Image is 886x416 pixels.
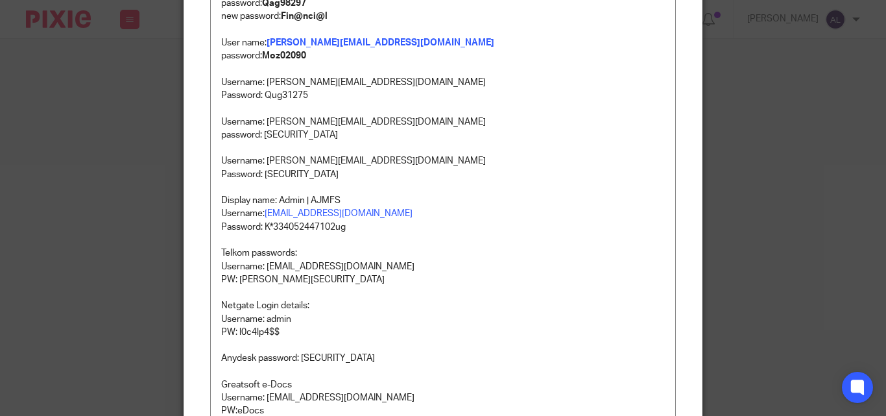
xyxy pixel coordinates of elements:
a: [EMAIL_ADDRESS][DOMAIN_NAME] [265,209,413,218]
p: Username: [PERSON_NAME][EMAIL_ADDRESS][DOMAIN_NAME] [221,154,665,167]
p: Anydesk password: [SECURITY_DATA] [221,352,665,365]
p: PW: [PERSON_NAME][SECURITY_DATA] [221,273,665,286]
p: Netgate Login details: [221,299,665,312]
p: Username: [EMAIL_ADDRESS][DOMAIN_NAME] [221,391,665,404]
p: password: [SECURITY_DATA] [221,128,665,141]
strong: Fin@nci@l [281,12,328,21]
p: Username: [PERSON_NAME][EMAIL_ADDRESS][DOMAIN_NAME] Password: Qug31275 [221,76,665,103]
p: Password: K*334052447102ug [221,221,665,234]
p: Username: [PERSON_NAME][EMAIL_ADDRESS][DOMAIN_NAME] [221,116,665,128]
p: new password: [221,10,665,23]
p: Username: [221,207,665,220]
strong: Moz02090 [262,51,306,60]
p: Password: [SECURITY_DATA] [221,168,665,181]
p: Telkom passwords: [221,247,665,260]
p: PW: l0c4lp4$$ [221,326,665,339]
p: User name: password: [221,36,665,63]
p: Username: admin [221,313,665,326]
p: Display name: Admin | AJMFS [221,194,665,207]
p: Username: [EMAIL_ADDRESS][DOMAIN_NAME] [221,260,665,273]
p: Greatsoft e-Docs [221,378,665,391]
a: [PERSON_NAME][EMAIL_ADDRESS][DOMAIN_NAME] [267,38,494,47]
